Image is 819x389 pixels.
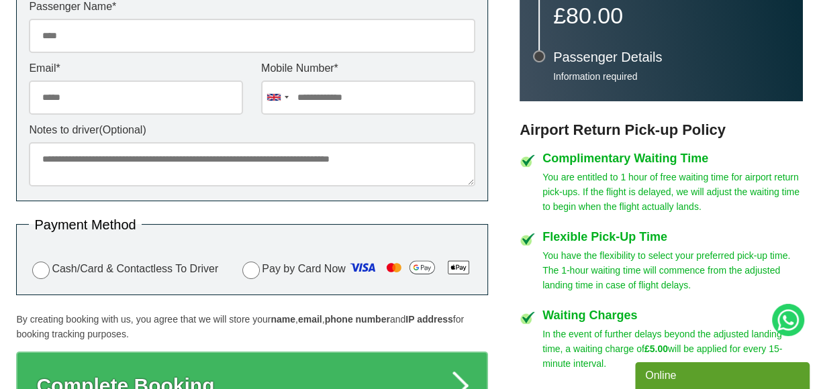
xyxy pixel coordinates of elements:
[520,121,803,139] h3: Airport Return Pick-up Policy
[29,125,475,135] label: Notes to driver
[644,343,668,354] strong: £5.00
[99,124,146,135] span: (Optional)
[29,218,141,231] legend: Payment Method
[32,262,50,279] input: Cash/Card & Contactless To Driver
[29,260,218,279] label: Cash/Card & Contactless To Driver
[553,70,789,82] p: Information required
[16,312,488,341] p: By creating booking with us, you agree that we will store your , , and for booking tracking purpo...
[261,63,475,74] label: Mobile Number
[271,314,295,325] strong: name
[29,63,243,74] label: Email
[325,314,390,325] strong: phone number
[542,152,803,164] h4: Complimentary Waiting Time
[239,257,475,282] label: Pay by Card Now
[29,1,475,12] label: Passenger Name
[298,314,322,325] strong: email
[635,359,812,389] iframe: chat widget
[242,262,260,279] input: Pay by Card Now
[542,327,803,371] p: In the event of further delays beyond the adjusted landing time, a waiting charge of will be appl...
[553,6,789,25] p: £
[542,170,803,214] p: You are entitled to 1 hour of free waiting time for airport return pick-ups. If the flight is del...
[542,309,803,321] h4: Waiting Charges
[405,314,453,325] strong: IP address
[542,231,803,243] h4: Flexible Pick-Up Time
[566,3,623,28] span: 80.00
[542,248,803,292] p: You have the flexibility to select your preferred pick-up time. The 1-hour waiting time will comm...
[262,81,293,114] div: United Kingdom: +44
[553,50,789,64] h3: Passenger Details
